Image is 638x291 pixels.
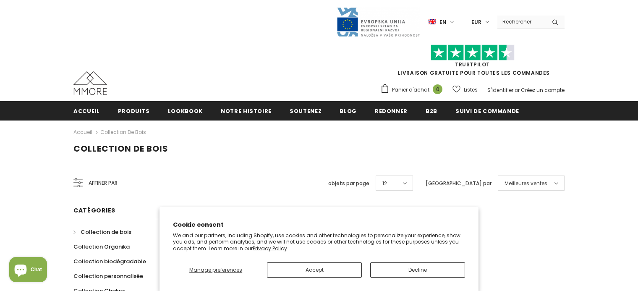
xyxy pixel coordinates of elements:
a: Créez un compte [521,87,565,94]
span: Collection Organika [73,243,130,251]
span: Collection personnalisée [73,272,143,280]
span: Suivi de commande [455,107,519,115]
span: Catégories [73,206,115,215]
a: Lookbook [168,101,203,120]
a: Collection de bois [73,225,131,239]
a: Redonner [375,101,408,120]
span: Collection biodégradable [73,257,146,265]
inbox-online-store-chat: Shopify online store chat [7,257,50,284]
label: [GEOGRAPHIC_DATA] par [426,179,492,188]
h2: Cookie consent [173,220,465,229]
a: Blog [340,101,357,120]
button: Decline [370,262,465,278]
button: Accept [267,262,362,278]
a: Accueil [73,127,92,137]
a: Listes [452,82,478,97]
span: Affiner par [89,178,118,188]
span: Accueil [73,107,100,115]
span: Listes [464,86,478,94]
a: Panier d'achat 0 [380,84,447,96]
button: Manage preferences [173,262,259,278]
span: or [515,87,520,94]
a: Collection de bois [100,128,146,136]
a: Collection Organika [73,239,130,254]
a: Javni Razpis [336,18,420,25]
span: Manage preferences [189,266,242,273]
a: Accueil [73,101,100,120]
p: We and our partners, including Shopify, use cookies and other technologies to personalize your ex... [173,232,465,252]
a: B2B [426,101,437,120]
span: B2B [426,107,437,115]
span: Lookbook [168,107,203,115]
a: Produits [118,101,150,120]
a: TrustPilot [455,61,490,68]
span: 0 [433,84,442,94]
span: LIVRAISON GRATUITE POUR TOUTES LES COMMANDES [380,48,565,76]
a: Collection biodégradable [73,254,146,269]
span: EUR [471,18,481,26]
span: Collection de bois [81,228,131,236]
img: Cas MMORE [73,71,107,95]
span: en [439,18,446,26]
img: i-lang-1.png [429,18,436,26]
span: Panier d'achat [392,86,429,94]
span: Redonner [375,107,408,115]
span: soutenez [290,107,322,115]
span: Collection de bois [73,143,168,155]
a: soutenez [290,101,322,120]
span: Meilleures ventes [505,179,547,188]
span: 12 [382,179,387,188]
span: Blog [340,107,357,115]
a: Collection personnalisée [73,269,143,283]
img: Faites confiance aux étoiles pilotes [431,45,515,61]
a: Notre histoire [221,101,272,120]
a: Privacy Policy [253,245,287,252]
a: Suivi de commande [455,101,519,120]
input: Search Site [497,16,546,28]
span: Notre histoire [221,107,272,115]
label: objets par page [328,179,369,188]
a: S'identifier [487,87,513,94]
img: Javni Razpis [336,7,420,37]
span: Produits [118,107,150,115]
